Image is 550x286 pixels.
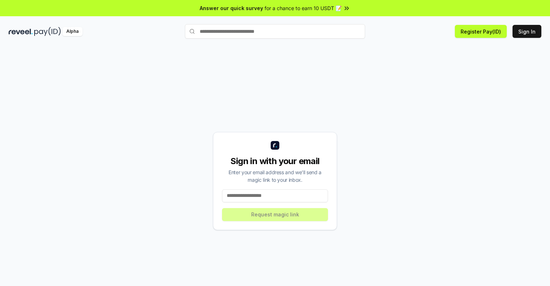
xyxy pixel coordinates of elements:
span: for a chance to earn 10 USDT 📝 [265,4,342,12]
img: logo_small [271,141,279,150]
img: reveel_dark [9,27,33,36]
button: Register Pay(ID) [455,25,507,38]
img: pay_id [34,27,61,36]
div: Alpha [62,27,83,36]
div: Enter your email address and we’ll send a magic link to your inbox. [222,168,328,184]
span: Answer our quick survey [200,4,263,12]
button: Sign In [513,25,541,38]
div: Sign in with your email [222,155,328,167]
